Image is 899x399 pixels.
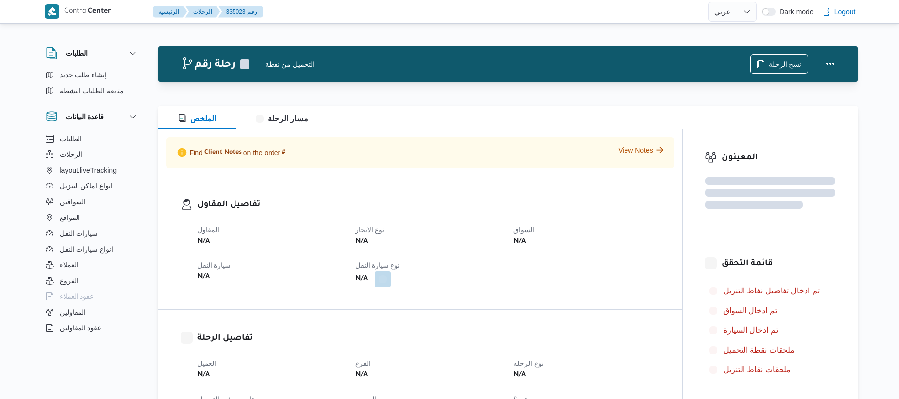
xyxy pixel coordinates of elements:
[820,54,840,74] button: Actions
[88,8,111,16] b: Center
[705,283,835,299] button: تم ادخال تفاصيل نفاط التنزيل
[705,342,835,358] button: ملحقات نقطة التحميل
[723,346,795,354] span: ملحقات نقطة التحميل
[38,67,147,103] div: الطلبات
[42,83,143,99] button: متابعة الطلبات النشطة
[722,257,835,271] h3: قائمة التحقق
[705,303,835,319] button: تم ادخال السواق
[197,261,231,269] span: سيارة النقل
[776,8,813,16] span: Dark mode
[355,226,385,234] span: نوع الايجار
[153,6,187,18] button: الرئيسيه
[513,360,544,367] span: نوع الرحله
[60,196,86,208] span: السواقين
[355,273,368,285] b: N/A
[42,178,143,194] button: انواع اماكن التنزيل
[42,273,143,289] button: الفروع
[197,271,210,283] b: N/A
[355,360,371,367] span: الفرع
[197,369,210,381] b: N/A
[66,111,104,123] h3: قاعدة البيانات
[60,212,80,223] span: المواقع
[197,360,216,367] span: العميل
[513,226,534,234] span: السواق
[513,369,526,381] b: N/A
[723,364,791,376] span: ملحقات نقاط التنزيل
[38,131,147,344] div: قاعدة البيانات
[42,304,143,320] button: المقاولين
[60,259,78,271] span: العملاء
[60,180,113,192] span: انواع اماكن التنزيل
[60,227,98,239] span: سيارات النقل
[834,6,856,18] span: Logout
[42,320,143,336] button: عقود المقاولين
[42,162,143,178] button: layout.liveTracking
[723,326,778,334] span: تم ادخال السيارة
[42,289,143,304] button: عقود العملاء
[181,59,235,72] h2: رحلة رقم
[723,306,777,315] span: تم ادخال السواق
[722,151,835,165] h3: المعينون
[355,261,400,269] span: نوع سيارة النقل
[218,6,263,18] button: 335023 رقم
[60,85,124,97] span: متابعة الطلبات النشطة
[723,287,820,295] span: تم ادخال تفاصيل نفاط التنزيل
[60,243,114,255] span: انواع سيارات النقل
[819,2,860,22] button: Logout
[618,145,666,155] button: View Notes
[42,194,143,210] button: السواقين
[60,164,117,176] span: layout.liveTracking
[256,114,308,123] span: مسار الرحلة
[282,149,285,157] span: #
[705,362,835,378] button: ملحقات نقاط التنزيل
[723,325,778,336] span: تم ادخال السيارة
[197,226,219,234] span: المقاول
[174,145,287,160] p: Find on the order
[66,47,88,59] h3: الطلبات
[723,344,795,356] span: ملحقات نقطة التحميل
[42,336,143,352] button: اجهزة التليفون
[42,210,143,225] button: المواقع
[355,236,368,248] b: N/A
[185,6,220,18] button: الرحلات
[723,285,820,297] span: تم ادخال تفاصيل نفاط التنزيل
[42,225,143,241] button: سيارات النقل
[705,323,835,338] button: تم ادخال السيارة
[60,148,82,160] span: الرحلات
[42,131,143,146] button: الطلبات
[197,198,660,212] h3: تفاصيل المقاول
[197,236,210,248] b: N/A
[60,322,102,334] span: عقود المقاولين
[60,69,107,81] span: إنشاء طلب جديد
[178,114,216,123] span: الملخص
[750,54,808,74] button: نسخ الرحلة
[60,133,82,145] span: الطلبات
[197,332,660,345] h3: تفاصيل الرحلة
[265,59,750,70] div: التحميل من نقطة
[60,338,101,350] span: اجهزة التليفون
[42,241,143,257] button: انواع سيارات النقل
[45,4,59,19] img: X8yXhbKr1z7QwAAAABJRU5ErkJggg==
[355,369,368,381] b: N/A
[42,146,143,162] button: الرحلات
[60,306,86,318] span: المقاولين
[60,290,94,302] span: عقود العملاء
[513,236,526,248] b: N/A
[42,67,143,83] button: إنشاء طلب جديد
[204,149,242,157] span: Client Notes
[769,58,802,70] span: نسخ الرحلة
[723,365,791,374] span: ملحقات نقاط التنزيل
[46,47,139,59] button: الطلبات
[723,305,777,317] span: تم ادخال السواق
[42,257,143,273] button: العملاء
[60,275,78,287] span: الفروع
[46,111,139,123] button: قاعدة البيانات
